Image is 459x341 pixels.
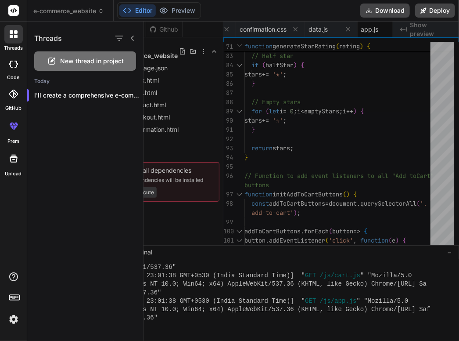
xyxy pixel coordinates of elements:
[6,312,21,327] img: settings
[7,74,20,81] label: code
[360,4,410,18] button: Download
[34,91,143,100] p: I'll create a comprehensive e-commerce w...
[5,170,22,178] label: Upload
[156,4,199,17] button: Preview
[27,78,143,85] h2: Today
[119,4,156,17] button: Editor
[4,44,23,52] label: threads
[415,4,455,18] button: Deploy
[61,57,124,65] span: New thread in project
[7,138,19,145] label: prem
[34,33,62,44] h1: Threads
[5,105,22,112] label: GitHub
[33,7,104,15] span: e-commerce_website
